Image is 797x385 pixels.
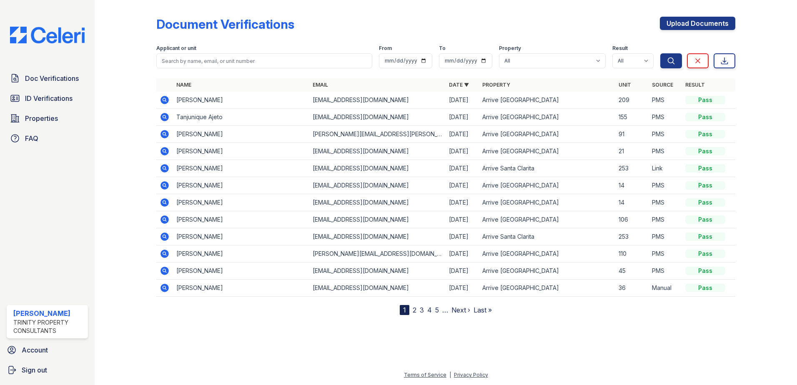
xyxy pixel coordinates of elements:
[479,177,615,194] td: Arrive [GEOGRAPHIC_DATA]
[649,177,682,194] td: PMS
[3,27,91,43] img: CE_Logo_Blue-a8612792a0a2168367f1c8372b55b34899dd931a85d93a1a3d3e32e68fde9ad4.png
[309,109,446,126] td: [EMAIL_ADDRESS][DOMAIN_NAME]
[615,211,649,228] td: 106
[3,342,91,358] a: Account
[446,109,479,126] td: [DATE]
[685,198,725,207] div: Pass
[446,143,479,160] td: [DATE]
[400,305,409,315] div: 1
[3,362,91,378] button: Sign out
[649,109,682,126] td: PMS
[479,280,615,297] td: Arrive [GEOGRAPHIC_DATA]
[446,211,479,228] td: [DATE]
[685,113,725,121] div: Pass
[649,160,682,177] td: Link
[156,53,372,68] input: Search by name, email, or unit number
[446,194,479,211] td: [DATE]
[479,211,615,228] td: Arrive [GEOGRAPHIC_DATA]
[156,45,196,52] label: Applicant or unit
[615,160,649,177] td: 253
[685,250,725,258] div: Pass
[309,160,446,177] td: [EMAIL_ADDRESS][DOMAIN_NAME]
[612,45,628,52] label: Result
[615,177,649,194] td: 14
[309,211,446,228] td: [EMAIL_ADDRESS][DOMAIN_NAME]
[309,126,446,143] td: [PERSON_NAME][EMAIL_ADDRESS][PERSON_NAME][DOMAIN_NAME]
[615,92,649,109] td: 209
[13,308,85,318] div: [PERSON_NAME]
[420,306,424,314] a: 3
[173,126,309,143] td: [PERSON_NAME]
[615,194,649,211] td: 14
[482,82,510,88] a: Property
[25,133,38,143] span: FAQ
[615,143,649,160] td: 21
[176,82,191,88] a: Name
[685,147,725,155] div: Pass
[649,228,682,245] td: PMS
[685,267,725,275] div: Pass
[427,306,432,314] a: 4
[685,215,725,224] div: Pass
[173,143,309,160] td: [PERSON_NAME]
[446,126,479,143] td: [DATE]
[173,194,309,211] td: [PERSON_NAME]
[685,232,725,241] div: Pass
[173,177,309,194] td: [PERSON_NAME]
[446,177,479,194] td: [DATE]
[379,45,392,52] label: From
[615,245,649,262] td: 110
[685,284,725,292] div: Pass
[173,109,309,126] td: Tanjunique Ajeto
[309,228,446,245] td: [EMAIL_ADDRESS][DOMAIN_NAME]
[454,372,488,378] a: Privacy Policy
[309,280,446,297] td: [EMAIL_ADDRESS][DOMAIN_NAME]
[173,228,309,245] td: [PERSON_NAME]
[479,160,615,177] td: Arrive Santa Clarita
[615,126,649,143] td: 91
[685,130,725,138] div: Pass
[22,365,47,375] span: Sign out
[309,245,446,262] td: [PERSON_NAME][EMAIL_ADDRESS][DOMAIN_NAME]
[309,262,446,280] td: [EMAIL_ADDRESS][DOMAIN_NAME]
[615,109,649,126] td: 155
[615,280,649,297] td: 36
[649,92,682,109] td: PMS
[7,90,88,107] a: ID Verifications
[313,82,328,88] a: Email
[404,372,446,378] a: Terms of Service
[649,126,682,143] td: PMS
[446,160,479,177] td: [DATE]
[25,113,58,123] span: Properties
[649,211,682,228] td: PMS
[449,82,469,88] a: Date ▼
[479,262,615,280] td: Arrive [GEOGRAPHIC_DATA]
[442,305,448,315] span: …
[446,228,479,245] td: [DATE]
[156,17,294,32] div: Document Verifications
[7,70,88,87] a: Doc Verifications
[446,280,479,297] td: [DATE]
[446,92,479,109] td: [DATE]
[479,126,615,143] td: Arrive [GEOGRAPHIC_DATA]
[660,17,735,30] a: Upload Documents
[615,262,649,280] td: 45
[7,130,88,147] a: FAQ
[685,164,725,172] div: Pass
[479,109,615,126] td: Arrive [GEOGRAPHIC_DATA]
[619,82,631,88] a: Unit
[479,92,615,109] td: Arrive [GEOGRAPHIC_DATA]
[309,92,446,109] td: [EMAIL_ADDRESS][DOMAIN_NAME]
[173,280,309,297] td: [PERSON_NAME]
[446,245,479,262] td: [DATE]
[309,177,446,194] td: [EMAIL_ADDRESS][DOMAIN_NAME]
[22,345,48,355] span: Account
[7,110,88,127] a: Properties
[649,245,682,262] td: PMS
[615,228,649,245] td: 253
[173,245,309,262] td: [PERSON_NAME]
[479,245,615,262] td: Arrive [GEOGRAPHIC_DATA]
[439,45,446,52] label: To
[25,93,73,103] span: ID Verifications
[649,280,682,297] td: Manual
